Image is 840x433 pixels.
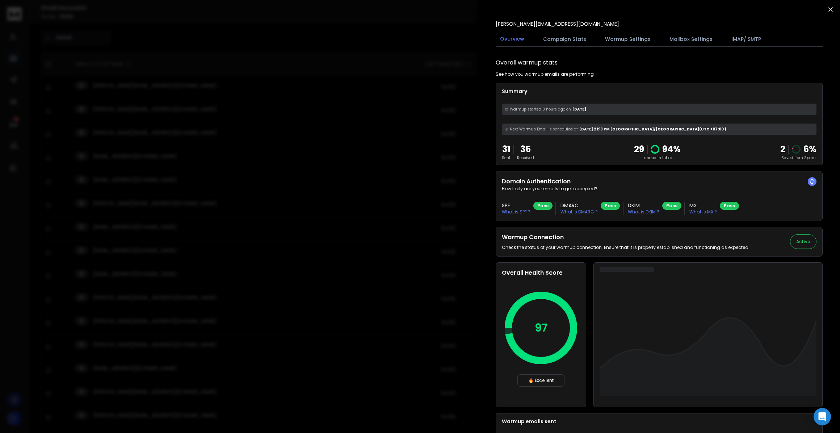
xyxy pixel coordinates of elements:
button: Overview [496,31,529,47]
h2: Domain Authentication [502,177,816,186]
p: 97 [535,321,547,334]
h3: DMARC [560,202,598,209]
h3: DKIM [628,202,659,209]
h2: Warmup Connection [502,233,749,242]
p: [PERSON_NAME][EMAIL_ADDRESS][DOMAIN_NAME] [496,20,619,28]
p: What is SPF ? [502,209,530,215]
h3: SPF [502,202,530,209]
p: How likely are your emails to get accepted? [502,186,816,192]
h3: MX [689,202,717,209]
h1: Overall warmup stats [496,58,558,67]
div: Pass [720,202,739,210]
p: What is DMARC ? [560,209,598,215]
button: Active [790,234,816,249]
div: Pass [533,202,553,210]
button: Mailbox Settings [665,31,717,47]
p: What is MX ? [689,209,717,215]
div: 🔥 Excellent [517,374,564,387]
p: 94 % [662,143,681,155]
p: 35 [517,143,534,155]
p: 31 [502,143,511,155]
div: Open Intercom Messenger [814,408,831,425]
span: Next Warmup Email is scheduled at [510,126,578,132]
span: Warmup started 8 hours ago on [510,107,571,112]
div: Pass [601,202,620,210]
button: Campaign Stats [539,31,591,47]
p: 29 [634,143,644,155]
div: Pass [662,202,681,210]
strong: 2 [780,143,785,155]
p: Received [517,155,534,161]
p: Warmup emails sent [502,418,816,425]
div: [DATE] [502,104,816,115]
p: Landed in Inbox [634,155,681,161]
button: Warmup Settings [601,31,655,47]
p: Summary [502,88,816,95]
p: What is DKIM ? [628,209,659,215]
h2: Overall Health Score [502,268,580,277]
button: IMAP/ SMTP [727,31,765,47]
p: 6 % [803,143,816,155]
div: [DATE] 21:18 PM [GEOGRAPHIC_DATA]/[GEOGRAPHIC_DATA] (UTC +07:00 ) [502,124,816,135]
p: See how you warmup emails are performing [496,71,594,77]
p: Check the status of your warmup connection. Ensure that it is properly established and functionin... [502,245,749,250]
p: Saved from Spam [780,155,816,161]
p: Sent [502,155,511,161]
